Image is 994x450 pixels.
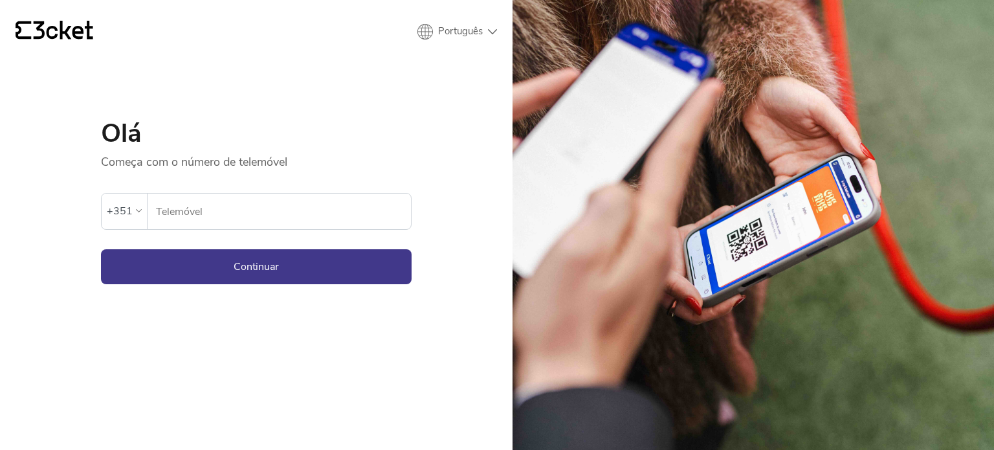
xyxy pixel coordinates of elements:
h1: Olá [101,120,412,146]
div: +351 [107,201,133,221]
input: Telemóvel [155,194,411,229]
button: Continuar [101,249,412,284]
g: {' '} [16,21,31,39]
a: {' '} [16,21,93,43]
p: Começa com o número de telemóvel [101,146,412,170]
label: Telemóvel [148,194,411,230]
